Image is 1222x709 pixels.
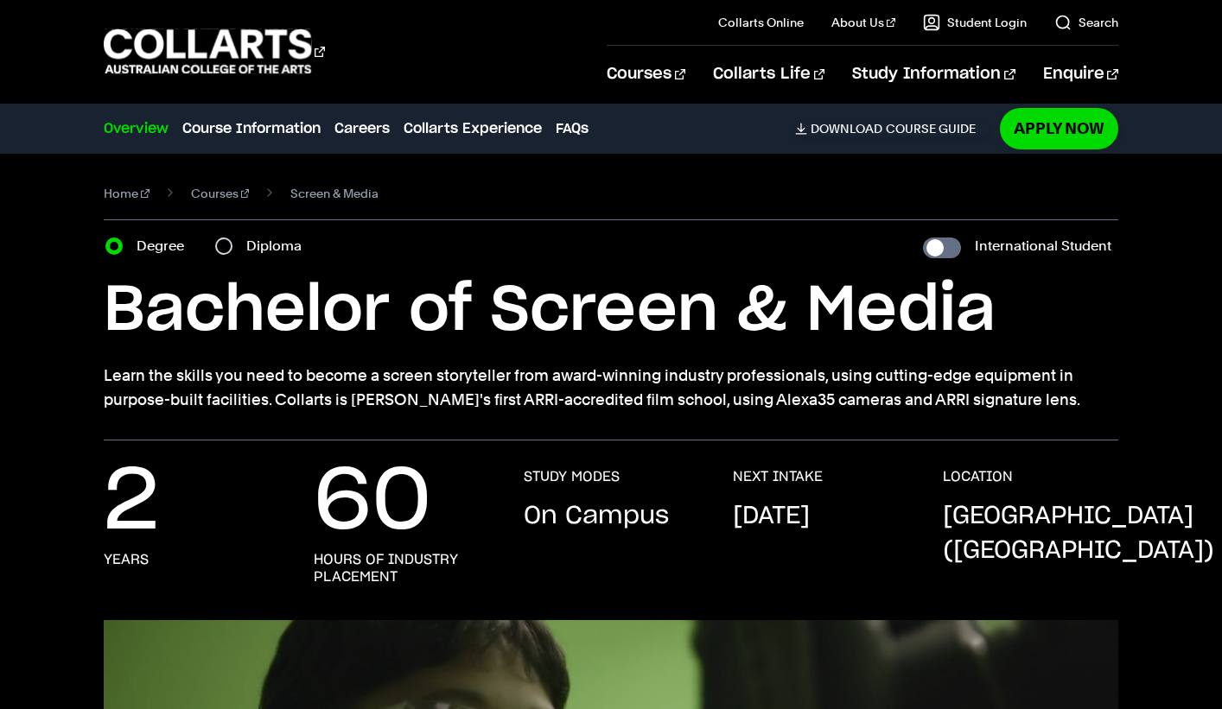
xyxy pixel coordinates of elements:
p: On Campus [524,499,669,534]
label: Degree [137,234,194,258]
a: Course Information [182,118,321,139]
a: Collarts Experience [404,118,542,139]
a: Home [104,181,150,206]
label: International Student [975,234,1111,258]
h3: hours of industry placement [314,551,489,586]
p: [DATE] [733,499,810,534]
a: Courses [191,181,250,206]
span: Screen & Media [290,181,379,206]
p: 2 [104,468,159,537]
div: Go to homepage [104,27,325,76]
a: Study Information [852,46,1015,103]
span: Download [811,121,882,136]
p: 60 [314,468,431,537]
a: Search [1054,14,1118,31]
a: Careers [334,118,390,139]
a: Student Login [923,14,1027,31]
p: [GEOGRAPHIC_DATA] ([GEOGRAPHIC_DATA]) [943,499,1214,568]
a: Collarts Online [718,14,804,31]
a: Collarts Life [713,46,824,103]
p: Learn the skills you need to become a screen storyteller from award-winning industry professional... [104,364,1118,412]
label: Diploma [246,234,312,258]
h1: Bachelor of Screen & Media [104,272,1118,350]
a: Overview [104,118,169,139]
a: DownloadCourse Guide [795,121,990,136]
a: Courses [607,46,685,103]
h3: LOCATION [943,468,1013,485]
a: FAQs [556,118,589,139]
a: Apply Now [1000,108,1118,149]
a: About Us [831,14,895,31]
h3: NEXT INTAKE [733,468,823,485]
h3: STUDY MODES [524,468,620,485]
a: Enquire [1043,46,1118,103]
h3: years [104,551,149,568]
